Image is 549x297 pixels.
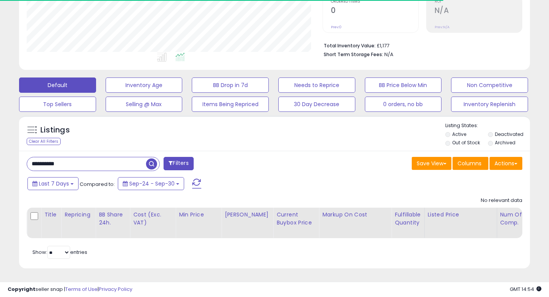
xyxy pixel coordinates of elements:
[451,97,528,112] button: Inventory Replenish
[99,211,127,227] div: BB Share 24h.
[44,211,58,219] div: Title
[27,177,79,190] button: Last 7 Days
[129,180,175,187] span: Sep-24 - Sep-30
[40,125,70,136] h5: Listings
[19,97,96,112] button: Top Sellers
[365,77,442,93] button: BB Price Below Min
[225,211,270,219] div: [PERSON_NAME]
[80,181,115,188] span: Compared to:
[457,160,482,167] span: Columns
[319,208,392,238] th: The percentage added to the cost of goods (COGS) that forms the calculator for Min & Max prices.
[481,197,522,204] div: No relevant data
[118,177,184,190] button: Sep-24 - Sep-30
[451,77,528,93] button: Non Competitive
[64,211,92,219] div: Repricing
[39,180,69,187] span: Last 7 Days
[179,211,218,219] div: Min Price
[192,97,269,112] button: Items Being Repriced
[32,249,87,256] span: Show: entries
[322,211,388,219] div: Markup on Cost
[65,286,98,293] a: Terms of Use
[106,97,183,112] button: Selling @ Max
[8,286,35,293] strong: Copyright
[8,286,132,293] div: seller snap | |
[278,97,355,112] button: 30 Day Decrease
[133,211,172,227] div: Cost (Exc. VAT)
[445,122,530,129] p: Listing States:
[490,157,522,170] button: Actions
[192,77,269,93] button: BB Drop in 7d
[19,77,96,93] button: Default
[365,97,442,112] button: 0 orders, no bb
[278,77,355,93] button: Needs to Reprice
[412,157,451,170] button: Save View
[495,139,515,146] label: Archived
[27,138,61,145] div: Clear All Filters
[453,157,488,170] button: Columns
[395,211,421,227] div: Fulfillable Quantity
[452,139,480,146] label: Out of Stock
[164,157,193,170] button: Filters
[510,286,541,293] span: 2025-10-9 14:54 GMT
[452,131,466,137] label: Active
[99,286,132,293] a: Privacy Policy
[500,211,528,227] div: Num of Comp.
[428,211,494,219] div: Listed Price
[276,211,316,227] div: Current Buybox Price
[495,131,523,137] label: Deactivated
[106,77,183,93] button: Inventory Age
